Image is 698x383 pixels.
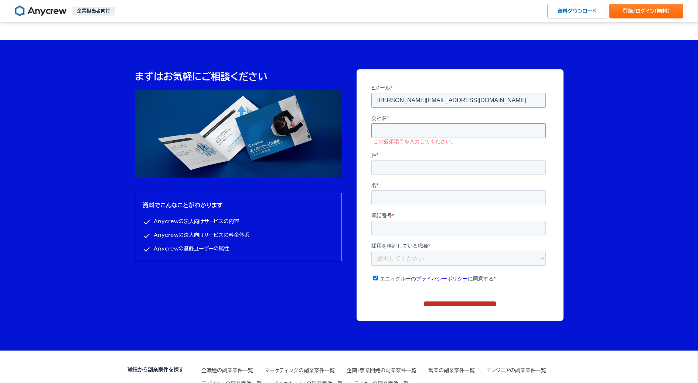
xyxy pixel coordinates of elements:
[15,5,67,17] img: Anycrew
[135,69,342,84] p: まずはお気軽にご相談ください
[428,368,475,373] a: 営業の副業案件一覧
[143,201,334,210] h3: 資料でこんなことがわかります
[371,84,549,306] iframe: Form 0
[143,231,334,240] li: Anycrewの法人向けサービスの料金体系
[487,368,546,373] a: エンジニアの副業案件一覧
[53,217,125,233] input: 資料をダウンロード
[347,368,416,373] a: 企画・事業開発の副業案件一覧
[72,7,115,15] p: 企業担当者向け
[547,4,606,18] a: 資料ダウンロード
[143,217,334,226] li: Anycrewの法人向けサービスの内容
[265,368,335,373] a: マーケティングの副業案件一覧
[654,8,670,14] span: （無料）
[127,367,201,373] h3: 職種から副業案件を探す
[201,368,253,373] a: 全職種の副業案件一覧
[143,244,334,253] li: Anycrewの登録ユーザーの属性
[609,4,683,18] a: 登録/ログイン（無料）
